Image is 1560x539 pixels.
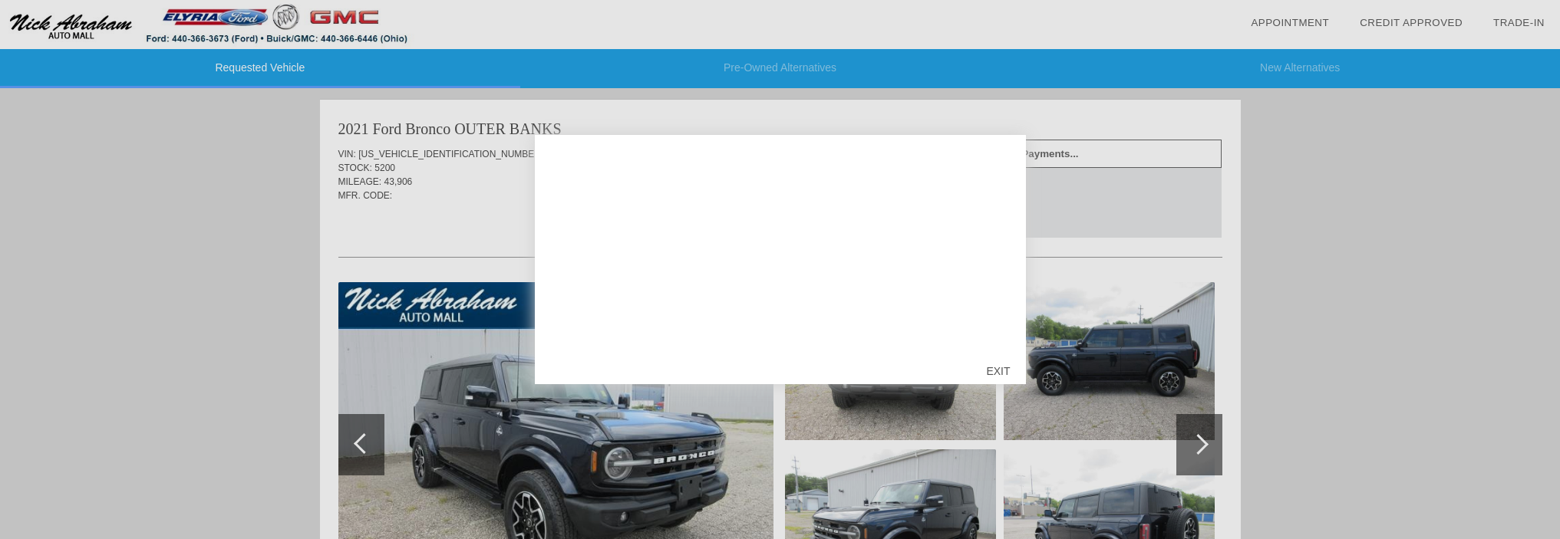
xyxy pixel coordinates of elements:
a: Appointment [1251,17,1329,28]
a: Trade-In [1493,17,1545,28]
a: Credit Approved [1360,17,1463,28]
div: EXIT [971,348,1025,394]
iframe: YouTube video player [550,150,980,392]
div: Hi [PERSON_NAME], We're proud to provide you with this quote for a new 2021 Ford Bronco. What a g... [550,150,1011,350]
